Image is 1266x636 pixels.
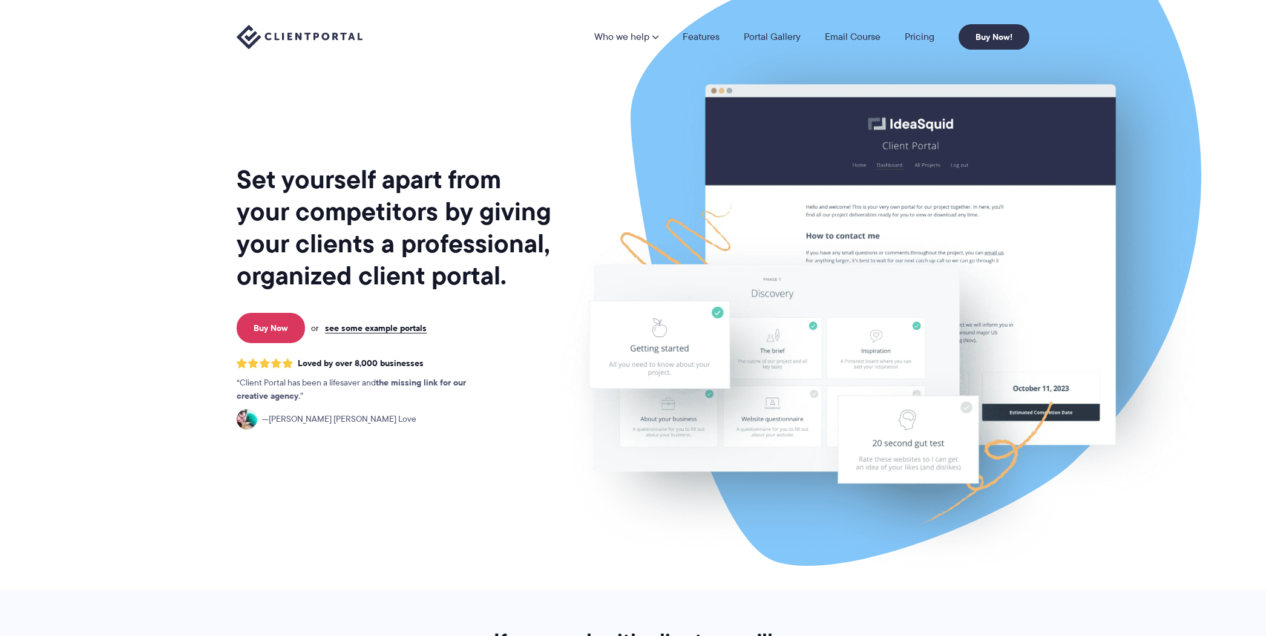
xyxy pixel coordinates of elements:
[298,358,424,369] span: Loved by over 8,000 businesses
[237,313,305,343] a: Buy Now
[905,32,934,42] a: Pricing
[237,163,554,292] h1: Set yourself apart from your competitors by giving your clients a professional, organized client ...
[744,32,801,42] a: Portal Gallery
[325,323,427,333] a: see some example portals
[237,376,491,403] p: Client Portal has been a lifesaver and .
[683,32,720,42] a: Features
[825,32,881,42] a: Email Course
[262,413,416,426] span: [PERSON_NAME] [PERSON_NAME] Love
[594,32,658,42] a: Who we help
[959,24,1029,50] a: Buy Now!
[237,376,466,402] strong: the missing link for our creative agency
[311,323,319,333] span: or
